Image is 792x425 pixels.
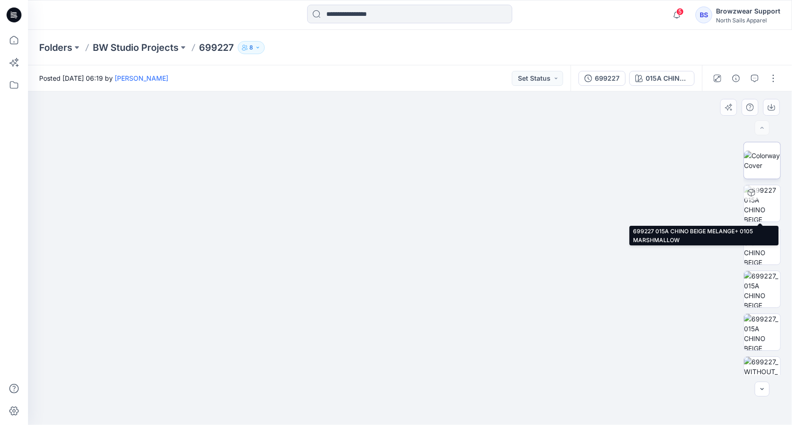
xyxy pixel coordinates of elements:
img: 699227_015A CHINO BEIGE MELANGE+ 0105 MARSHMALLOW_Front [744,228,780,265]
button: 699227 [579,71,626,86]
p: 8 [249,42,253,53]
a: BW Studio Projects [93,41,179,54]
div: BS [696,7,712,23]
div: North Sails Apparel [716,17,780,24]
img: 699227_015A CHINO BEIGE MELANGE+ 0105 MARSHMALLOW_Left [744,271,780,307]
button: 8 [238,41,265,54]
div: Browzwear Support [716,6,780,17]
a: [PERSON_NAME] [115,74,168,82]
a: Folders [39,41,72,54]
span: Posted [DATE] 06:19 by [39,73,168,83]
div: 699227 [595,73,620,84]
img: 699227_WITHOUT_AVATAR_015A CHINO BEIGE MELANGE+ 0105 MARSHMALLOW_Front [744,357,780,393]
p: 699227 [199,41,234,54]
div: 015A CHINO BEIGE MELANGE+ 0105 MARSHMALLOW [646,73,689,84]
img: Colorway Cover [744,151,780,170]
img: 699227_015A CHINO BEIGE MELANGE+ 0105 MARSHMALLOW_Back [744,314,780,350]
button: 015A CHINO BEIGE MELANGE+ 0105 MARSHMALLOW [629,71,695,86]
img: 699227 015A CHINO BEIGE MELANGE+ 0105 MARSHMALLOW [744,185,780,222]
button: Details [729,71,744,86]
span: 5 [676,8,684,15]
